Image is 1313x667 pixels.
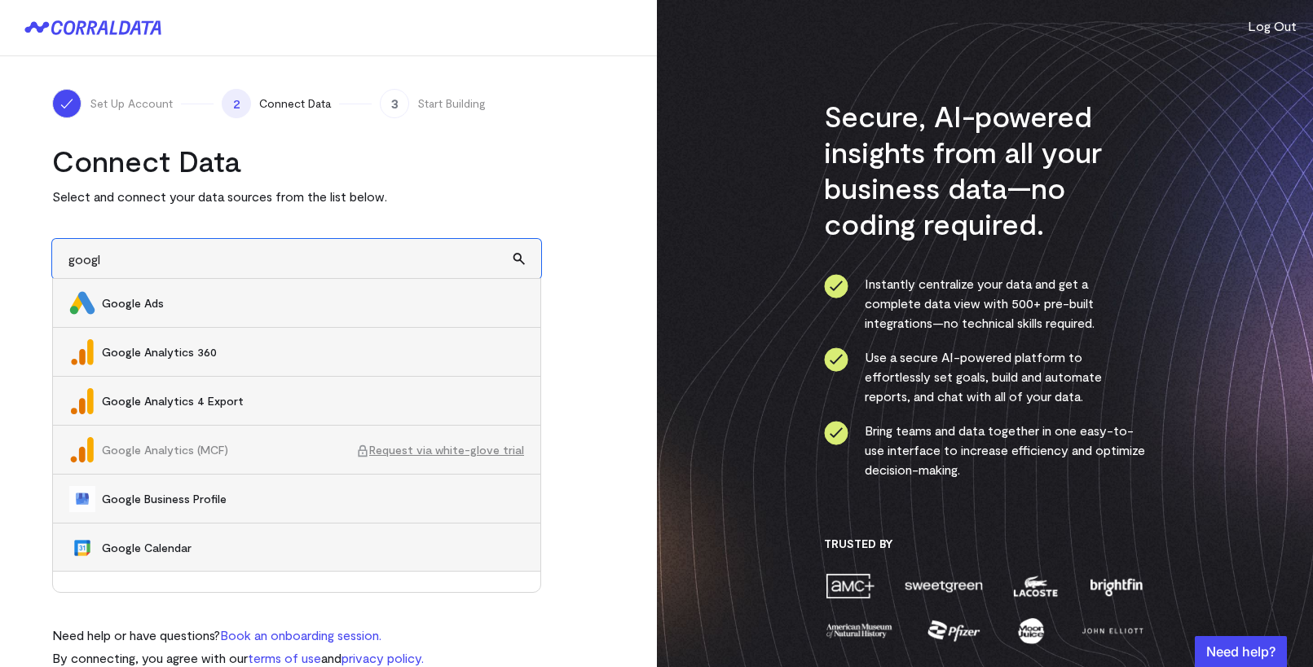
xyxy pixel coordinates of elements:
img: john-elliott-25751c40.png [1079,616,1145,645]
span: Google Ads [102,295,524,311]
button: Log Out [1248,16,1297,36]
span: Google Analytics (MCF) [102,442,356,458]
h2: Connect Data [52,143,541,179]
img: ico-check-circle-4b19435c.svg [824,421,848,445]
img: ico-check-white-5ff98cb1.svg [59,95,75,112]
a: terms of use [248,650,321,665]
img: sweetgreen-1d1fb32c.png [903,572,985,600]
img: amc-0b11a8f1.png [824,572,876,600]
img: Google Calendar [69,535,95,561]
span: Start Building [417,95,486,112]
img: pfizer-e137f5fc.png [926,616,982,645]
img: lacoste-7a6b0538.png [1011,572,1060,600]
img: Google Ads [69,290,95,316]
span: 2 [222,89,251,118]
p: Select and connect your data sources from the list below. [52,187,541,206]
img: ico-check-circle-4b19435c.svg [824,347,848,372]
h3: Trusted By [824,537,1146,551]
p: Need help or have questions? [52,625,424,645]
img: Google Business Profile [69,486,95,512]
img: ico-lock-cf4a91f8.svg [356,444,369,457]
span: Set Up Account [90,95,173,112]
img: amnh-5afada46.png [824,616,894,645]
span: Google Calendar [102,540,524,556]
li: Bring teams and data together in one easy-to-use interface to increase efficiency and optimize de... [824,421,1146,479]
span: Request via white-glove trial [356,442,524,458]
img: brightfin-a251e171.png [1086,572,1145,600]
img: Google Analytics (MCF) [69,437,95,463]
img: moon-juice-c312e729.png [1015,616,1047,645]
img: Google Analytics 4 Export [69,388,95,414]
h3: Secure, AI-powered insights from all your business data—no coding required. [824,98,1146,241]
img: ico-check-circle-4b19435c.svg [824,274,848,298]
span: Google Business Profile [102,491,524,507]
span: Connect Data [259,95,331,112]
a: privacy policy. [341,650,424,665]
span: 3 [380,89,409,118]
li: Instantly centralize your data and get a complete data view with 500+ pre-built integrations—no t... [824,274,1146,333]
a: Book an onboarding session. [220,627,381,643]
img: Google Analytics 360 [69,339,95,365]
span: Google Analytics 360 [102,344,524,360]
input: Search and add other data sources [52,239,541,279]
span: Google Analytics 4 Export [102,393,524,409]
li: Use a secure AI-powered platform to effortlessly set goals, build and automate reports, and chat ... [824,347,1146,406]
